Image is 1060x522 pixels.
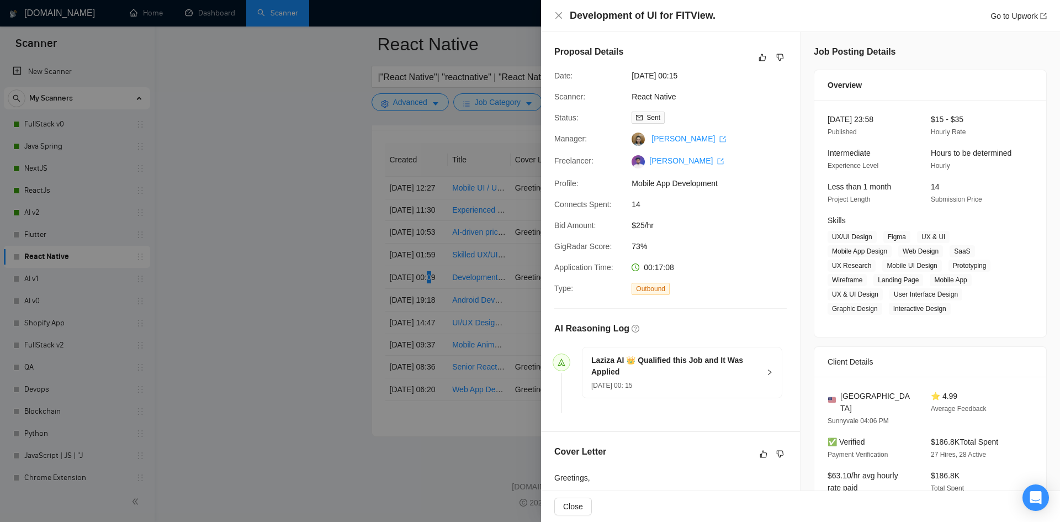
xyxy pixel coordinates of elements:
span: Interactive Design [889,303,951,315]
span: Mobile App Development [632,177,797,189]
span: Outbound [632,283,670,295]
span: Bid Amount: [554,221,596,230]
span: Experience Level [828,162,878,170]
span: like [759,53,766,62]
span: Landing Page [873,274,923,286]
span: UX & UI [917,231,950,243]
span: [DATE] 00: 15 [591,382,632,389]
span: dislike [776,450,784,458]
button: dislike [773,447,787,461]
span: Overview [828,79,862,91]
span: GigRadar Score: [554,242,612,251]
span: Project Length [828,196,870,203]
span: Type: [554,284,573,293]
span: SaaS [950,245,974,257]
a: Go to Upworkexport [990,12,1047,20]
span: 14 [632,198,797,210]
img: 🇺🇸 [828,396,836,404]
span: like [760,450,767,458]
span: close [554,11,563,20]
div: Client Details [828,347,1033,377]
span: $15 - $35 [931,115,963,124]
span: 14 [931,182,940,191]
span: Freelancer: [554,156,593,165]
span: 00:17:08 [644,263,674,272]
span: Sunnyvale 04:06 PM [828,417,889,425]
span: $186.8K [931,471,960,480]
span: UX & UI Design [828,288,883,300]
span: Figma [883,231,910,243]
h5: Job Posting Details [814,45,895,59]
span: Close [563,500,583,513]
span: Web Design [898,245,943,257]
button: dislike [773,51,787,64]
span: Mobile UI Design [882,260,941,272]
h5: Cover Letter [554,445,606,458]
h5: Laziza AI 👑 Qualified this Job and It Was Applied [591,355,760,378]
span: Graphic Design [828,303,882,315]
span: Hours to be determined [931,149,1011,157]
span: $25/hr [632,219,797,231]
span: $186.8K Total Spent [931,437,998,446]
span: Less than 1 month [828,182,891,191]
span: [DATE] 00:15 [632,70,797,82]
button: Close [554,11,563,20]
span: Profile: [554,179,579,188]
h5: Proposal Details [554,45,623,59]
a: [PERSON_NAME] export [651,134,726,143]
span: Mobile App [930,274,971,286]
button: like [756,51,769,64]
h5: AI Reasoning Log [554,322,629,335]
span: ⭐ 4.99 [931,392,957,400]
span: export [717,158,724,165]
span: 27 Hires, 28 Active [931,451,986,458]
h4: Development of UI for FITView. [570,9,715,23]
span: Hourly Rate [931,128,966,136]
span: React Native [632,91,797,103]
span: export [1040,13,1047,19]
span: Total Spent [931,484,964,492]
span: Wireframe [828,274,867,286]
span: clock-circle [632,263,639,271]
span: export [719,136,726,143]
button: Close [554,498,592,515]
button: like [757,447,770,461]
span: UX/UI Design [828,231,877,243]
span: UX Research [828,260,876,272]
span: Published [828,128,857,136]
span: $63.10/hr avg hourly rate paid [828,471,898,492]
div: Open Intercom Messenger [1022,484,1049,511]
span: Scanner: [554,92,585,101]
span: [GEOGRAPHIC_DATA] [840,390,913,414]
span: Manager: [554,134,587,143]
span: send [558,358,565,366]
span: Mobile App Design [828,245,892,257]
span: question-circle [632,325,639,333]
span: Payment Verification [828,451,888,458]
span: Sent [646,114,660,122]
span: right [766,369,773,376]
span: Application Time: [554,263,613,272]
span: mail [636,114,643,121]
span: Date: [554,71,573,80]
a: [PERSON_NAME] export [649,156,724,165]
span: Average Feedback [931,405,987,413]
span: dislike [776,53,784,62]
span: Connects Spent: [554,200,612,209]
span: Skills [828,216,846,225]
span: Submission Price [931,196,982,203]
span: Prototyping [948,260,991,272]
span: [DATE] 23:58 [828,115,873,124]
span: ✅ Verified [828,437,865,446]
span: Intermediate [828,149,871,157]
span: Hourly [931,162,950,170]
span: User Interface Design [889,288,962,300]
img: c1MSmfSkBa-_Vn8ErhiywlydOYTZI2pQf0-_Rbcbg-ooz-T7TvMryhUkkzqQxgiAl3 [632,155,645,168]
span: Status: [554,113,579,122]
span: 73% [632,240,797,252]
